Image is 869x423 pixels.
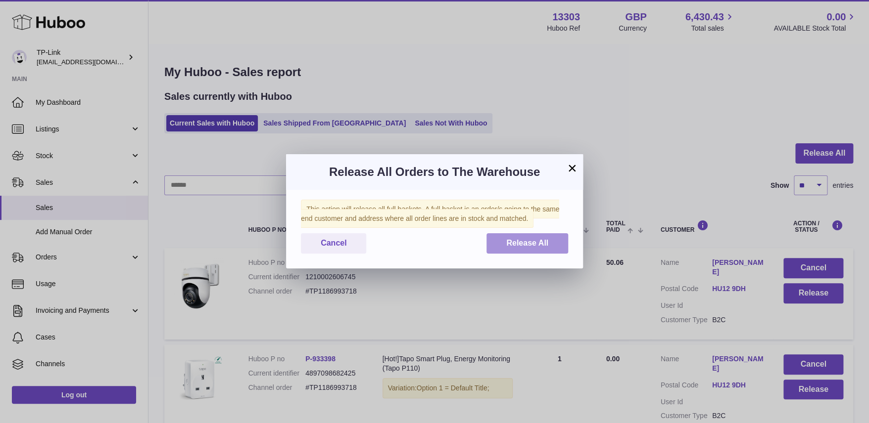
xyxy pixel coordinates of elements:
button: × [566,162,578,174]
h3: Release All Orders to The Warehouse [301,164,568,180]
span: Cancel [321,239,346,247]
button: Cancel [301,233,366,254]
span: Release All [506,239,548,247]
span: This action will release all full baskets. A full basket is an order/s going to the same end cust... [301,200,559,228]
button: Release All [486,233,568,254]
